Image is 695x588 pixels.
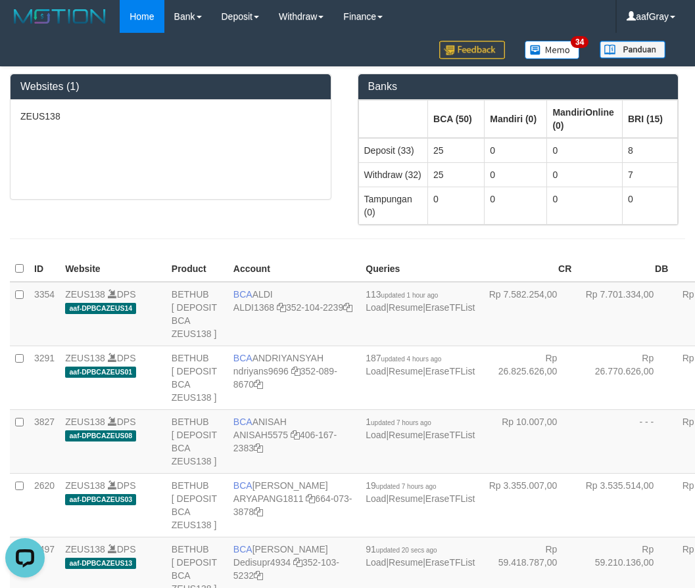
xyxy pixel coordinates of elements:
img: panduan.png [600,41,665,58]
span: aaf-DPBCAZEUS08 [65,430,136,441]
td: DPS [60,409,166,473]
a: ZEUS138 [65,289,105,300]
th: Group: activate to sort column ascending [622,100,677,138]
td: 0 [622,187,677,224]
span: 91 [366,544,437,554]
a: EraseTFList [425,493,475,504]
a: Copy ndriyans9696 to clipboard [291,366,300,376]
span: | | [366,353,475,376]
img: MOTION_logo.png [10,7,110,26]
span: updated 20 secs ago [376,547,437,554]
td: Rp 10.007,00 [480,409,577,473]
a: Copy ARYAPANG1811 to clipboard [306,493,315,504]
span: 187 [366,353,441,363]
span: BCA [233,480,252,491]
a: ANISAH5575 [233,430,288,440]
a: Dedisupr4934 [233,557,291,568]
h3: Banks [368,81,669,93]
a: ZEUS138 [65,417,105,427]
span: | | [366,289,475,313]
a: Load [366,366,386,376]
td: Rp 26.770.626,00 [577,346,673,409]
p: ZEUS138 [20,110,321,123]
a: ARYAPANG1811 [233,493,304,504]
a: EraseTFList [425,430,475,440]
span: aaf-DPBCAZEUS14 [65,303,136,314]
td: BETHUB [ DEPOSIT BCA ZEUS138 ] [166,473,228,537]
a: ZEUS138 [65,480,105,491]
a: Copy 6640733878 to clipboard [254,507,263,517]
span: aaf-DPBCAZEUS01 [65,367,136,378]
a: Copy ANISAH5575 to clipboard [291,430,300,440]
span: | | [366,544,475,568]
td: 0 [428,187,485,224]
td: Withdraw (32) [358,162,428,187]
td: 3291 [29,346,60,409]
td: 8 [622,138,677,163]
a: ZEUS138 [65,544,105,554]
td: 0 [485,187,547,224]
span: BCA [233,417,252,427]
th: Group: activate to sort column ascending [358,100,428,138]
td: DPS [60,346,166,409]
td: 7 [622,162,677,187]
a: Copy 4061672383 to clipboard [254,443,263,453]
th: ID [29,256,60,282]
td: Rp 26.825.626,00 [480,346,577,409]
th: Website [60,256,166,282]
td: 0 [485,138,547,163]
th: Group: activate to sort column ascending [428,100,485,138]
td: ALDI 352-104-2239 [228,282,360,346]
td: - - - [577,409,673,473]
a: Load [366,302,386,313]
td: 25 [428,138,485,163]
a: Resume [389,493,423,504]
span: aaf-DPBCAZEUS03 [65,494,136,505]
span: updated 1 hour ago [381,292,439,299]
th: Product [166,256,228,282]
a: Resume [389,557,423,568]
span: updated 4 hours ago [381,355,442,363]
th: Queries [360,256,480,282]
td: 0 [547,138,623,163]
td: 25 [428,162,485,187]
th: CR [480,256,577,282]
a: 34 [515,33,590,66]
a: EraseTFList [425,557,475,568]
a: Copy 3521042239 to clipboard [343,302,352,313]
td: BETHUB [ DEPOSIT BCA ZEUS138 ] [166,346,228,409]
span: updated 7 hours ago [376,483,437,490]
td: Rp 3.535.514,00 [577,473,673,537]
td: Rp 7.701.334,00 [577,282,673,346]
h3: Websites (1) [20,81,321,93]
a: ndriyans9696 [233,366,289,376]
img: Button%20Memo.svg [525,41,580,59]
td: DPS [60,282,166,346]
a: EraseTFList [425,366,475,376]
button: Open LiveChat chat widget [5,5,45,45]
td: 0 [547,187,623,224]
th: Account [228,256,360,282]
span: | | [366,480,475,504]
td: 0 [547,162,623,187]
td: Tampungan (0) [358,187,428,224]
span: 1 [366,417,431,427]
span: BCA [233,289,252,300]
td: [PERSON_NAME] 664-073-3878 [228,473,360,537]
span: BCA [233,544,252,554]
span: BCA [233,353,252,363]
td: Rp 3.355.007,00 [480,473,577,537]
td: DPS [60,473,166,537]
span: | | [366,417,475,440]
th: Group: activate to sort column ascending [485,100,547,138]
th: Group: activate to sort column ascending [547,100,623,138]
td: BETHUB [ DEPOSIT BCA ZEUS138 ] [166,282,228,346]
span: 34 [571,36,588,48]
td: BETHUB [ DEPOSIT BCA ZEUS138 ] [166,409,228,473]
td: 3354 [29,282,60,346]
span: aaf-DPBCAZEUS13 [65,558,136,569]
td: 0 [485,162,547,187]
td: Deposit (33) [358,138,428,163]
td: 3827 [29,409,60,473]
span: 19 [366,480,436,491]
